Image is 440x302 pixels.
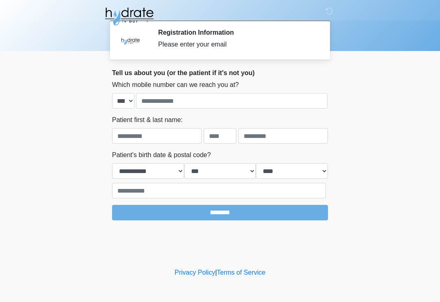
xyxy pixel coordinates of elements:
img: Hydrate IV Bar - Fort Collins Logo [104,6,154,27]
label: Which mobile number can we reach you at? [112,80,239,90]
a: | [215,269,217,276]
a: Terms of Service [217,269,265,276]
a: Privacy Policy [175,269,216,276]
img: Agent Avatar [118,29,143,53]
label: Patient first & last name: [112,115,183,125]
label: Patient's birth date & postal code? [112,150,211,160]
h2: Tell us about you (or the patient if it's not you) [112,69,328,77]
div: Please enter your email [158,40,316,49]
